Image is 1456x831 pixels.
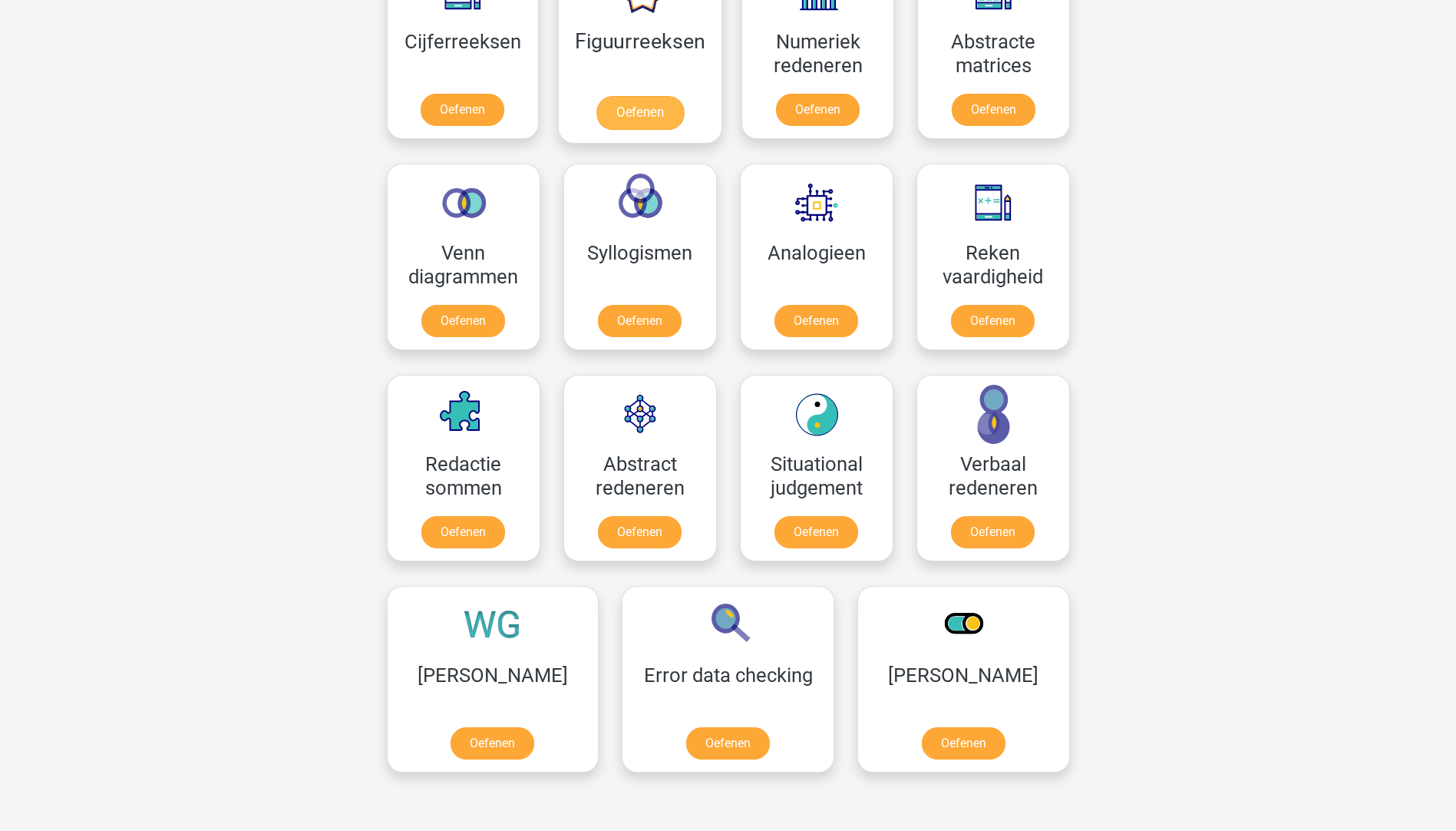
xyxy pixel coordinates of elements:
[598,516,682,548] a: Oefenen
[596,96,684,130] a: Oefenen
[421,94,504,126] a: Oefenen
[421,305,505,337] a: Oefenen
[951,516,1035,548] a: Oefenen
[776,94,860,126] a: Oefenen
[421,516,505,548] a: Oefenen
[951,305,1035,337] a: Oefenen
[774,516,858,548] a: Oefenen
[686,727,770,760] a: Oefenen
[922,727,1005,760] a: Oefenen
[598,305,682,337] a: Oefenen
[952,94,1035,126] a: Oefenen
[451,727,534,760] a: Oefenen
[774,305,858,337] a: Oefenen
